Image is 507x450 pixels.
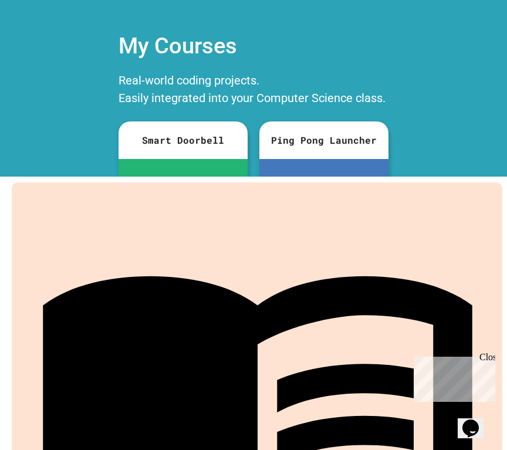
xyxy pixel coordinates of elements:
div: Smart Doorbell [119,121,248,159]
div: Real-world coding projects. Easily integrated into your Computer Science class. [113,69,394,113]
iframe: chat widget [458,403,495,438]
div: Chat with us now!Close [5,5,81,75]
iframe: chat widget [410,352,495,402]
div: Ping Pong Launcher [259,121,388,159]
div: My Courses [113,23,394,69]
